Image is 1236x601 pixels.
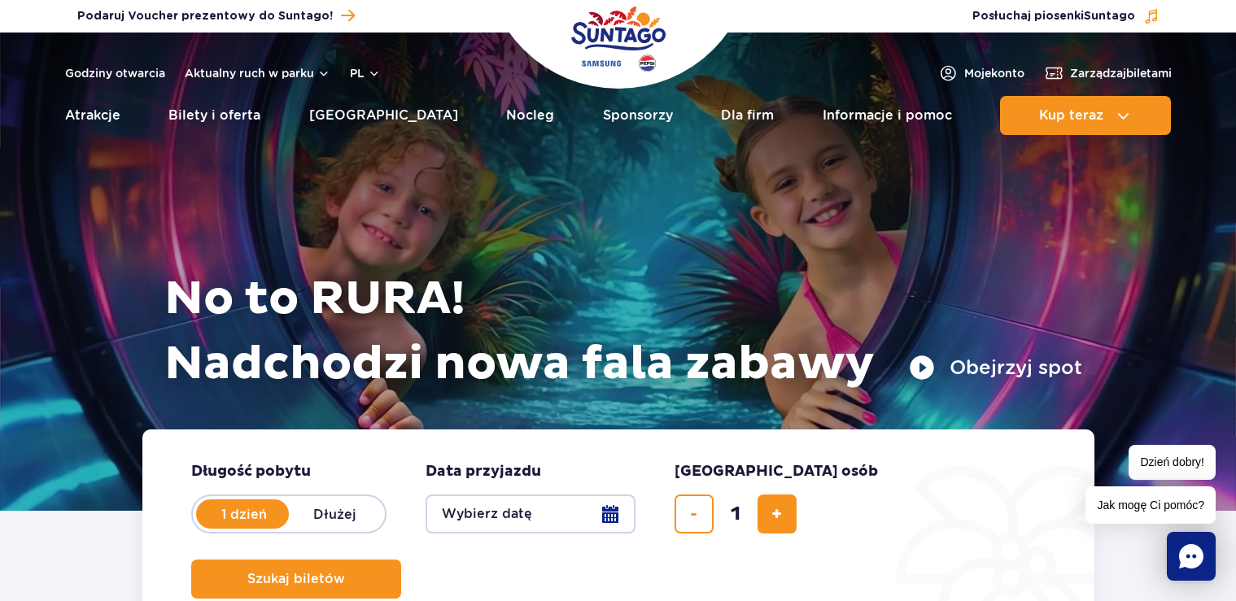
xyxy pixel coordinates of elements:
[721,96,774,135] a: Dla firm
[1167,532,1216,581] div: Chat
[1039,108,1103,123] span: Kup teraz
[909,355,1082,381] button: Obejrzyj spot
[77,8,333,24] span: Podaruj Voucher prezentowy do Suntago!
[289,497,382,531] label: Dłużej
[603,96,673,135] a: Sponsorzy
[506,96,554,135] a: Nocleg
[1084,11,1135,22] span: Suntago
[191,462,311,481] span: Długość pobytu
[426,494,635,533] button: Wybierz datę
[1000,96,1171,135] button: Kup teraz
[758,494,797,533] button: dodaj bilet
[198,497,290,531] label: 1 dzień
[964,65,1024,81] span: Moje konto
[675,462,878,481] span: [GEOGRAPHIC_DATA] osób
[65,65,165,81] a: Godziny otwarcia
[972,8,1160,24] button: Posłuchaj piosenkiSuntago
[972,8,1135,24] span: Posłuchaj piosenki
[716,494,755,533] input: liczba biletów
[1129,445,1216,480] span: Dzień dobry!
[938,63,1024,83] a: Mojekonto
[675,494,714,533] button: usuń bilet
[1044,63,1172,83] a: Zarządzajbiletami
[823,96,952,135] a: Informacje i pomoc
[309,96,458,135] a: [GEOGRAPHIC_DATA]
[164,267,1082,397] h1: No to RURA! Nadchodzi nowa fala zabawy
[185,67,330,80] button: Aktualny ruch w parku
[168,96,260,135] a: Bilety i oferta
[350,65,381,81] button: pl
[1085,486,1216,524] span: Jak mogę Ci pomóc?
[77,5,355,27] a: Podaruj Voucher prezentowy do Suntago!
[426,462,541,481] span: Data przyjazdu
[1070,65,1172,81] span: Zarządzaj biletami
[191,560,401,599] button: Szukaj biletów
[247,572,345,586] span: Szukaj biletów
[65,96,120,135] a: Atrakcje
